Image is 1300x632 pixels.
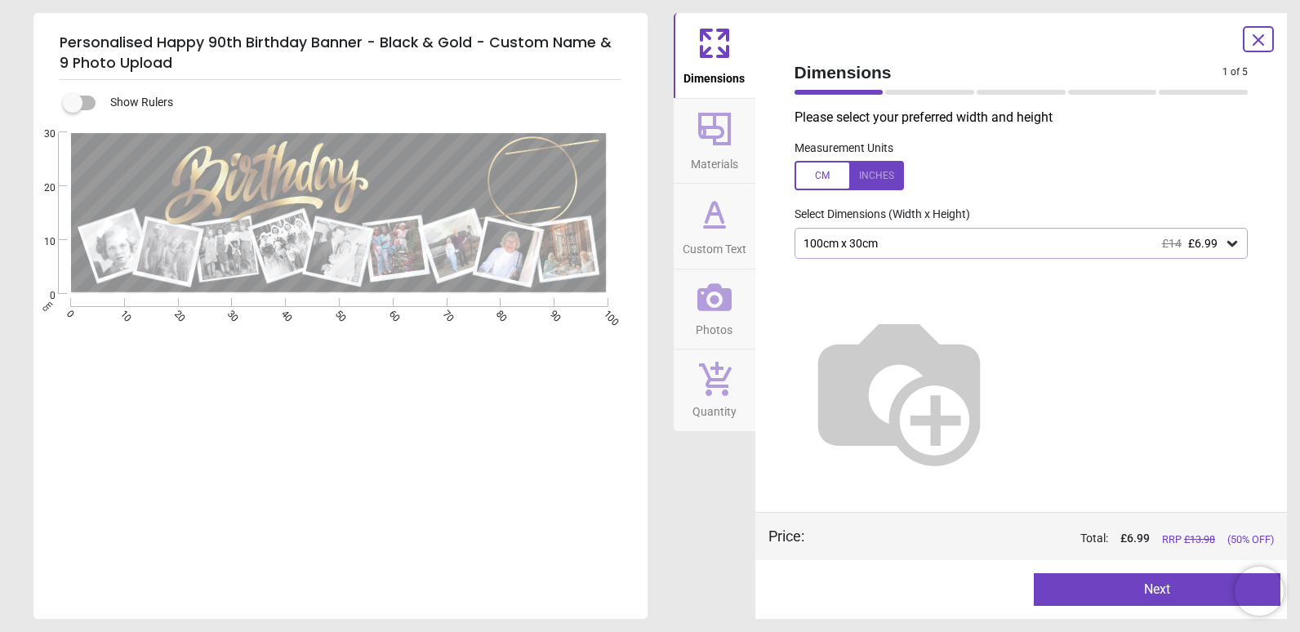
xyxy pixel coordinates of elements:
[683,63,745,87] span: Dimensions
[674,184,755,269] button: Custom Text
[73,93,648,113] div: Show Rulers
[674,99,755,184] button: Materials
[1034,573,1280,606] button: Next
[24,181,56,195] span: 20
[768,526,804,546] div: Price :
[691,149,738,173] span: Materials
[781,207,970,223] label: Select Dimensions (Width x Height)
[795,109,1262,127] p: Please select your preferred width and height
[696,314,732,339] span: Photos
[1162,532,1215,547] span: RRP
[1222,65,1248,79] span: 1 of 5
[802,237,1225,251] div: 100cm x 30cm
[24,235,56,249] span: 10
[60,26,621,80] h5: Personalised Happy 90th Birthday Banner - Black & Gold - Custom Name & 9 Photo Upload
[692,396,737,421] span: Quantity
[674,269,755,349] button: Photos
[1188,237,1218,250] span: £6.99
[795,140,893,157] label: Measurement Units
[24,289,56,303] span: 0
[795,60,1223,84] span: Dimensions
[1235,567,1284,616] iframe: Brevo live chat
[1120,531,1150,547] span: £
[24,127,56,141] span: 30
[1162,237,1182,250] span: £14
[1127,532,1150,545] span: 6.99
[674,13,755,98] button: Dimensions
[1227,532,1274,547] span: (50% OFF)
[683,234,746,258] span: Custom Text
[829,531,1275,547] div: Total:
[795,285,1004,494] img: Helper for size comparison
[1184,533,1215,545] span: £ 13.98
[674,349,755,431] button: Quantity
